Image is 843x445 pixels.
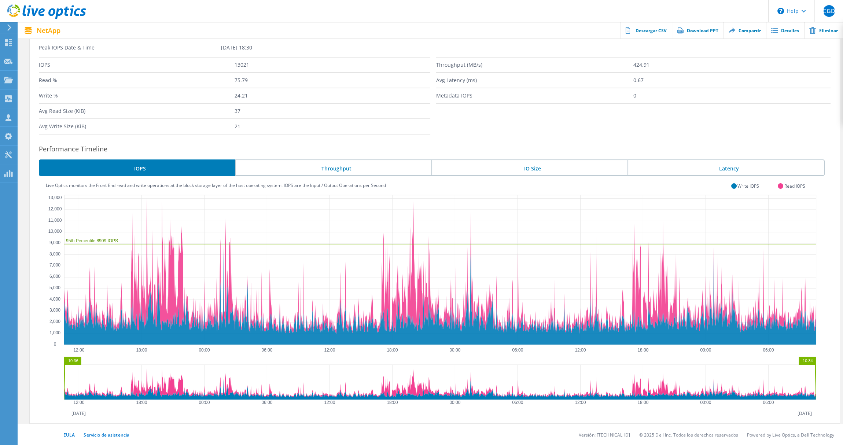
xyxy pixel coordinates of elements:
[575,347,586,353] text: 12:00
[49,251,60,257] text: 8,000
[638,400,649,405] text: 18:00
[63,432,75,438] a: EULA
[512,347,523,353] text: 06:00
[39,119,235,134] label: Avg Write Size (KiB)
[71,410,86,416] label: [DATE]
[633,88,831,103] label: 0
[74,400,85,405] text: 12:00
[724,22,766,38] a: Compartir
[803,358,813,363] text: 10:34
[822,8,835,14] span: CGD
[39,104,235,118] label: Avg Read Size (KiB)
[49,319,60,324] text: 2,000
[436,88,633,103] label: Metadata IOPS
[235,73,430,88] label: 75.79
[633,58,831,72] label: 424.91
[235,88,430,103] label: 24.21
[74,347,85,353] text: 12:00
[39,44,221,51] label: Peak IOPS Date & Time
[638,347,649,353] text: 18:00
[262,400,273,405] text: 06:00
[49,262,60,268] text: 7,000
[199,347,210,353] text: 00:00
[436,58,633,72] label: Throughput (MB/s)
[54,342,56,347] text: 0
[66,238,118,243] text: 95th Percentile 8909 IOPS
[39,73,235,88] label: Read %
[450,347,461,353] text: 00:00
[324,347,335,353] text: 12:00
[199,400,210,405] text: 00:00
[49,308,60,313] text: 3,000
[48,195,62,200] text: 13,000
[39,159,235,176] li: IOPS
[621,22,672,38] a: Descargar CSV
[784,183,805,189] label: Read IOPS
[235,104,430,118] label: 37
[700,400,711,405] text: 00:00
[68,358,78,363] text: 10:36
[627,159,824,176] li: Latency
[262,347,273,353] text: 06:00
[512,400,523,405] text: 06:00
[324,400,335,405] text: 12:00
[672,22,724,38] a: Download PPT
[387,347,398,353] text: 18:00
[49,274,60,279] text: 6,000
[84,432,129,438] a: Servicio de asistencia
[777,8,784,14] svg: \n
[633,73,831,88] label: 0.67
[7,15,86,21] a: Live Optics Dashboard
[49,330,60,335] text: 1,000
[136,400,147,405] text: 18:00
[700,347,711,353] text: 00:00
[49,297,60,302] text: 4,000
[747,432,834,438] li: Powered by Live Optics, a Dell Technology
[804,22,843,38] a: Eliminar
[136,347,147,353] text: 18:00
[48,229,62,234] text: 10,000
[763,347,774,353] text: 06:00
[575,400,586,405] text: 12:00
[39,144,840,154] h3: Performance Timeline
[639,432,739,438] li: © 2025 Dell Inc. Todos los derechos reservados
[798,410,812,416] label: [DATE]
[763,400,774,405] text: 06:00
[221,44,403,51] label: [DATE] 18:30
[39,58,235,72] label: IOPS
[436,73,633,88] label: Avg Latency (ms)
[579,432,630,438] li: Versión: [TECHNICAL_ID]
[49,285,60,290] text: 5,000
[235,58,430,72] label: 13021
[39,88,235,103] label: Write %
[235,119,430,134] label: 21
[48,218,62,223] text: 11,000
[766,22,804,38] a: Detalles
[48,206,62,212] text: 12,000
[49,240,60,245] text: 9,000
[235,159,431,176] li: Throughput
[431,159,627,176] li: IO Size
[37,27,60,34] span: NetApp
[737,183,759,189] label: Write IOPS
[46,182,386,188] label: Live Optics monitors the Front End read and write operations at the block storage layer of the ho...
[450,400,461,405] text: 00:00
[387,400,398,405] text: 18:00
